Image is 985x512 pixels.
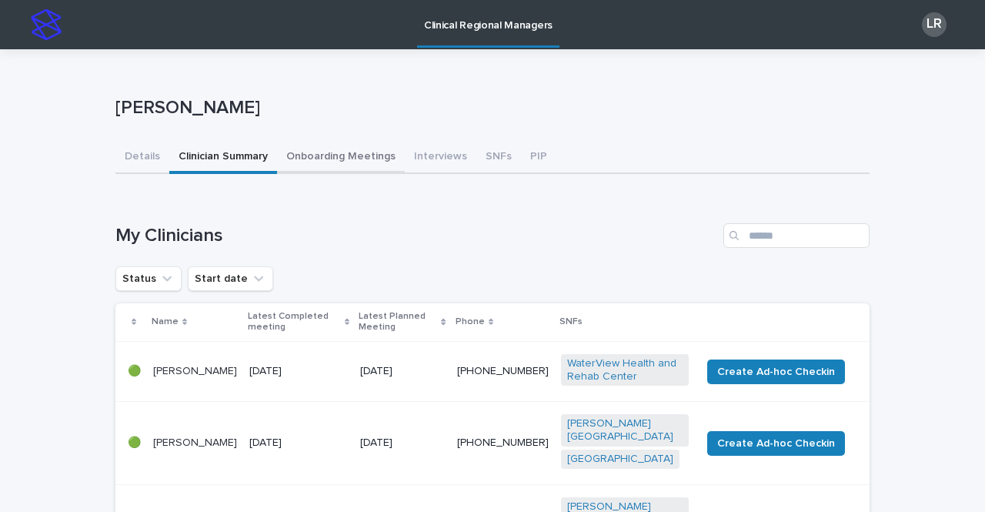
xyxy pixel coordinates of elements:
[115,341,870,402] tr: 🟢[PERSON_NAME][DATE][DATE][PHONE_NUMBER]WaterView Health and Rehab Center Create Ad-hoc Checkin
[153,365,237,378] p: [PERSON_NAME]
[359,308,437,336] p: Latest Planned Meeting
[717,436,835,451] span: Create Ad-hoc Checkin
[707,431,845,456] button: Create Ad-hoc Checkin
[115,266,182,291] button: Status
[169,142,277,174] button: Clinician Summary
[360,365,445,378] p: [DATE]
[567,357,683,383] a: WaterView Health and Rehab Center
[115,225,717,247] h1: My Clinicians
[277,142,405,174] button: Onboarding Meetings
[153,437,237,450] p: [PERSON_NAME]
[922,12,947,37] div: LR
[152,313,179,330] p: Name
[405,142,476,174] button: Interviews
[128,437,141,450] p: 🟢
[456,313,485,330] p: Phone
[248,308,341,336] p: Latest Completed meeting
[115,142,169,174] button: Details
[707,360,845,384] button: Create Ad-hoc Checkin
[360,437,445,450] p: [DATE]
[567,453,673,466] a: [GEOGRAPHIC_DATA]
[457,366,549,376] a: [PHONE_NUMBER]
[128,365,141,378] p: 🟢
[31,9,62,40] img: stacker-logo-s-only.png
[559,313,583,330] p: SNFs
[249,365,348,378] p: [DATE]
[476,142,521,174] button: SNFs
[249,437,348,450] p: [DATE]
[521,142,556,174] button: PIP
[115,402,870,484] tr: 🟢[PERSON_NAME][DATE][DATE][PHONE_NUMBER][PERSON_NAME][GEOGRAPHIC_DATA] [GEOGRAPHIC_DATA] Create A...
[115,97,863,119] p: [PERSON_NAME]
[723,223,870,248] input: Search
[567,417,683,443] a: [PERSON_NAME][GEOGRAPHIC_DATA]
[457,437,549,448] a: [PHONE_NUMBER]
[717,364,835,380] span: Create Ad-hoc Checkin
[188,266,273,291] button: Start date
